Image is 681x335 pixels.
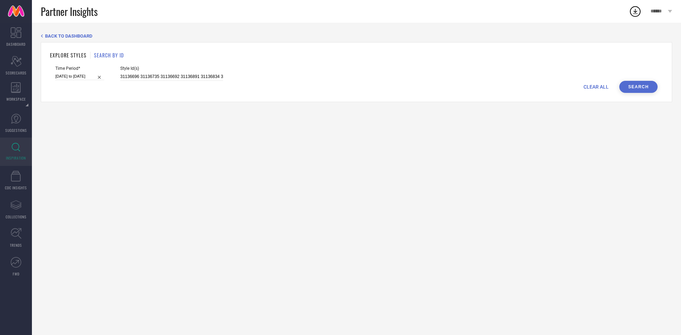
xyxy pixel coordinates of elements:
span: SCORECARDS [6,70,27,76]
span: BACK TO DASHBOARD [45,33,92,39]
span: WORKSPACE [6,96,26,102]
span: Time Period* [55,66,104,71]
div: Back TO Dashboard [41,33,672,39]
span: CLEAR ALL [583,84,609,90]
span: TRENDS [10,242,22,248]
h1: EXPLORE STYLES [50,51,87,59]
button: Search [619,81,658,93]
span: FWD [13,271,20,277]
span: SUGGESTIONS [5,128,27,133]
span: DASHBOARD [6,41,26,47]
span: Style Id(s) [120,66,223,71]
h1: SEARCH BY ID [94,51,124,59]
input: Enter comma separated style ids e.g. 12345, 67890 [120,73,223,81]
span: INSPIRATION [6,155,26,161]
input: Select time period [55,73,104,80]
div: Open download list [629,5,642,18]
span: COLLECTIONS [6,214,27,219]
span: Partner Insights [41,4,98,19]
span: CDC INSIGHTS [5,185,27,190]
